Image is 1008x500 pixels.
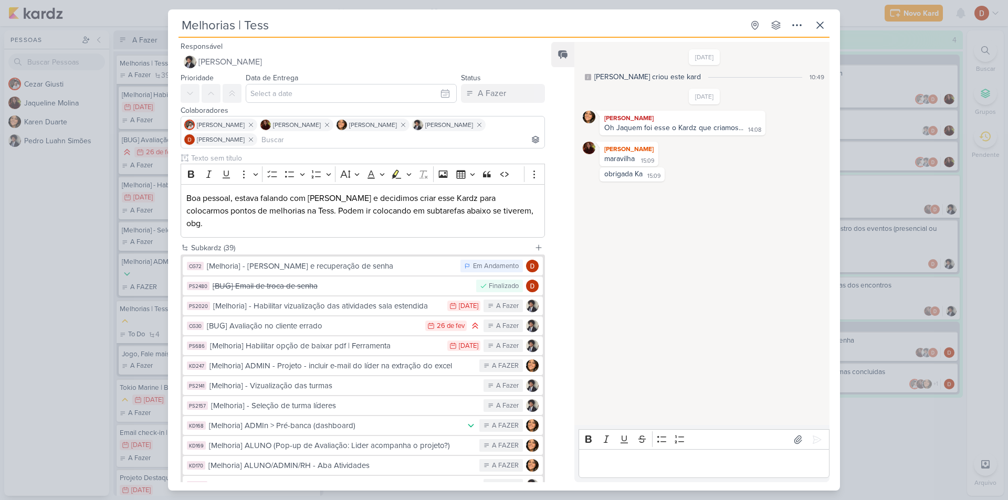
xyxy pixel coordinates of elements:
[197,135,245,144] span: [PERSON_NAME]
[461,84,545,103] button: A Fazer
[183,336,543,355] button: PS686 [Melhoria] Habilitar opção de baixar pdf | Ferramenta [DATE] A Fazer
[209,380,478,392] div: [Melhoria] - Vizualização das turmas
[183,396,543,415] button: PS2157 [Melhoria] - Seleção de turma líderes A Fazer
[496,321,519,332] div: A Fazer
[181,164,545,184] div: Editor toolbar
[810,72,824,82] div: 10:49
[594,71,701,82] div: [PERSON_NAME] criou este kard
[187,342,207,350] div: PS686
[526,459,539,472] img: Karen Duarte
[181,184,545,238] div: Editor editing area: main
[183,316,543,335] button: CG30 [BUG] Avaliação no cliente errado 26 de fev A Fazer
[183,376,543,395] button: PS2141 [Melhoria] - Vizualização das turmas A Fazer
[641,157,654,165] div: 15:09
[489,281,519,292] div: Finalizado
[213,280,471,292] div: [BUG] Email de troca de senha
[207,320,420,332] div: [BUG] Avaliação no cliente errado
[492,361,519,371] div: A FAZER
[187,381,206,390] div: PS2141
[526,399,539,412] img: Pedro Luahn Simões
[183,416,543,435] button: KD168 [Melhoria] ADMIn > Pré-banca (dashboard) A FAZER
[209,420,460,432] div: [Melhoria] ADMIn > Pré-banca (dashboard)
[187,361,206,370] div: KD247
[184,134,195,145] img: Davi Elias Teixeira
[273,120,321,130] span: [PERSON_NAME]
[187,441,206,450] div: KD169
[526,359,539,372] img: Karen Duarte
[191,242,530,253] div: Subkardz (39)
[213,300,442,312] div: [Melhoria] - Habilitar vizualização das atividades sala estendida
[198,56,262,68] span: [PERSON_NAME]
[437,323,465,329] div: 26 de fev
[604,123,743,132] div: Oh Jaquem foi esse o Kardz que criamos...
[181,52,545,71] button: [PERSON_NAME]
[181,73,214,82] label: Prioridade
[461,73,481,82] label: Status
[246,73,298,82] label: Data de Entrega
[526,320,539,332] img: Pedro Luahn Simões
[526,479,539,492] img: Pedro Luahn Simões
[187,262,204,270] div: CG72
[492,461,519,471] div: A FAZER
[526,419,539,432] img: Karen Duarte
[579,429,829,450] div: Editor toolbar
[189,153,545,164] input: Texto sem título
[187,322,204,330] div: CG30
[583,111,595,123] img: Karen Duarte
[496,481,519,491] div: A Fazer
[526,339,539,352] img: Pedro Luahn Simões
[183,356,543,375] button: KD247 [Melhoria] ADMIN - Projeto - incluir e-mail do líder na extração do excel A FAZER
[183,476,543,495] button: PS2173 [Melhoria] Divisão de atividades sala estendida A Fazer
[197,120,245,130] span: [PERSON_NAME]
[183,296,543,315] button: PS2020 [Melhoria] - Habilitar vizualização das atividades sala estendida [DATE] A Fazer
[187,421,206,430] div: KD168
[186,192,539,230] p: Boa pessoal, estava falando com [PERSON_NAME] e decidimos criar esse Kardz para colocarmos pontos...
[425,120,473,130] span: [PERSON_NAME]
[496,381,519,391] div: A Fazer
[259,133,542,146] input: Buscar
[246,84,457,103] input: Select a date
[187,282,209,290] div: PS2480
[492,441,519,451] div: A FAZER
[583,142,595,154] img: Jaqueline Molina
[492,421,519,431] div: A FAZER
[602,144,656,154] div: [PERSON_NAME]
[209,440,474,452] div: [Melhoria] ALUNO (Pop-up de Avaliação: Lider acompanha o projeto?)
[183,456,543,475] button: KD170 [Melhoria] ALUNO/ADMIN/RH - Aba Atividades A FAZER
[187,461,205,470] div: KD170
[184,56,196,68] img: Pedro Luahn Simões
[579,449,829,478] div: Editor editing area: main
[210,340,442,352] div: [Melhoria] Habilitar opção de baixar pdf | Ferramenta
[466,420,476,431] div: Prioridade Baixa
[470,321,480,331] div: Prioridade Alta
[473,261,519,272] div: Em Andamento
[526,280,539,292] img: Davi Elias Teixeira
[183,257,543,275] button: CG72 [Melhoria] - [PERSON_NAME] e recuperação de senha Em Andamento
[496,401,519,411] div: A Fazer
[459,343,478,349] div: [DATE]
[349,120,397,130] span: [PERSON_NAME]
[496,301,519,312] div: A Fazer
[526,379,539,392] img: Pedro Luahn Simões
[337,120,347,130] img: Karen Duarte
[208,460,474,472] div: [Melhoria] ALUNO/ADMIN/RH - Aba Atividades
[526,300,539,312] img: Pedro Luahn Simões
[187,401,208,410] div: PS2157
[260,120,271,130] img: Jaqueline Molina
[181,42,223,51] label: Responsável
[459,303,478,310] div: [DATE]
[187,302,210,310] div: PS2020
[211,480,478,492] div: [Melhoria] Divisão de atividades sala estendida
[413,120,423,130] img: Pedro Luahn Simões
[184,120,195,130] img: Cezar Giusti
[209,360,474,372] div: [Melhoria] ADMIN - Projeto - incluir e-mail do líder na extração do excel
[604,154,635,163] div: maravilha
[647,172,660,180] div: 15:09
[526,260,539,272] img: Davi Elias Teixeira
[526,439,539,452] img: Karen Duarte
[183,436,543,455] button: KD169 [Melhoria] ALUNO (Pop-up de Avaliação: Lider acompanha o projeto?) A FAZER
[478,87,506,100] div: A Fazer
[181,105,545,116] div: Colaboradores
[748,126,761,134] div: 14:08
[178,16,743,35] input: Kard Sem Título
